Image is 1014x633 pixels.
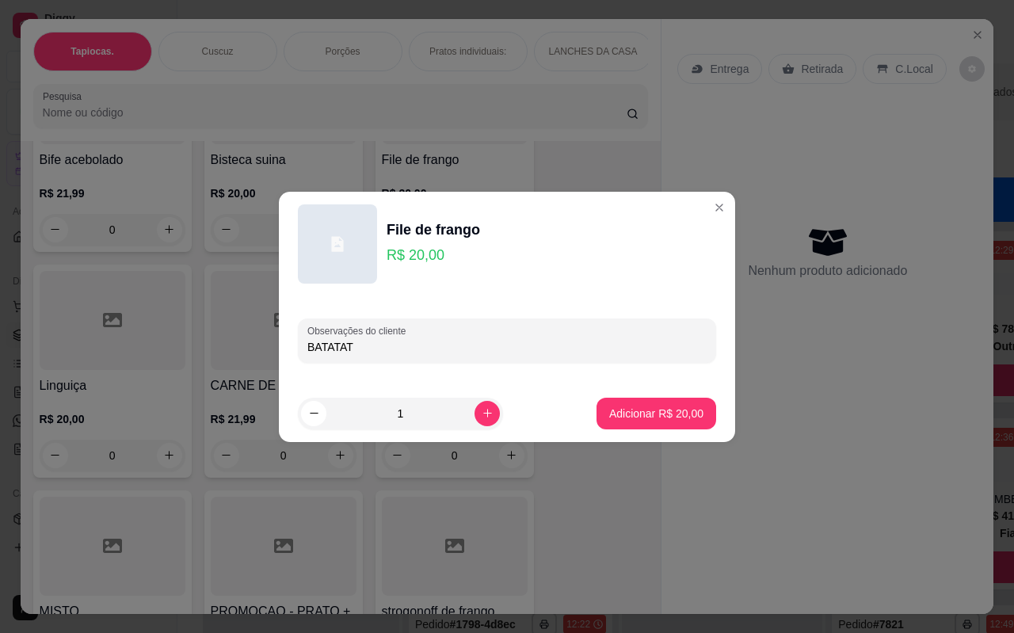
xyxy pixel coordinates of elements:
[475,401,500,426] button: increase-product-quantity
[387,244,480,266] p: R$ 20,00
[301,401,326,426] button: decrease-product-quantity
[597,398,716,429] button: Adicionar R$ 20,00
[707,195,732,220] button: Close
[387,219,480,241] div: File de frango
[609,406,703,421] p: Adicionar R$ 20,00
[307,324,411,337] label: Observações do cliente
[307,339,707,355] input: Observações do cliente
